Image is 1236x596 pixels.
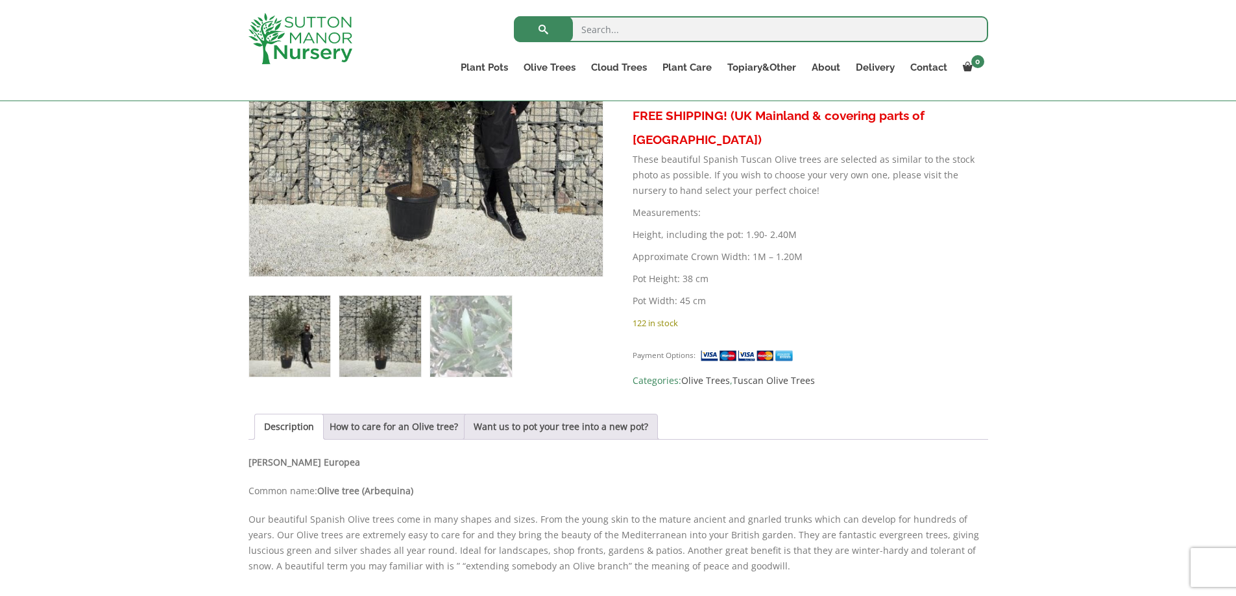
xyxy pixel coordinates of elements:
[248,512,988,574] p: Our beautiful Spanish Olive trees come in many shapes and sizes. From the young skin to the matur...
[264,414,314,439] a: Description
[248,456,360,468] b: [PERSON_NAME] Europea
[249,296,330,377] img: Tuscan Olive Tree XXL 1.90 - 2.40
[474,414,648,439] a: Want us to pot your tree into a new pot?
[633,104,988,152] h3: FREE SHIPPING! (UK Mainland & covering parts of [GEOGRAPHIC_DATA])
[583,58,655,77] a: Cloud Trees
[633,227,988,243] p: Height, including the pot: 1.90- 2.40M
[633,315,988,331] p: 122 in stock
[430,296,511,377] img: Tuscan Olive Tree XXL 1.90 - 2.40 - Image 3
[633,293,988,309] p: Pot Width: 45 cm
[700,349,797,363] img: payment supported
[633,249,988,265] p: Approximate Crown Width: 1M – 1.20M
[248,13,352,64] img: logo
[339,296,420,377] img: Tuscan Olive Tree XXL 1.90 - 2.40 - Image 2
[516,58,583,77] a: Olive Trees
[248,483,988,499] p: Common name:
[720,58,804,77] a: Topiary&Other
[733,374,815,387] a: Tuscan Olive Trees
[804,58,848,77] a: About
[903,58,955,77] a: Contact
[681,374,730,387] a: Olive Trees
[633,373,988,388] span: Categories: ,
[633,205,988,221] p: Measurements:
[633,152,988,198] p: These beautiful Spanish Tuscan Olive trees are selected as similar to the stock photo as possible...
[848,58,903,77] a: Delivery
[971,55,984,68] span: 0
[633,271,988,287] p: Pot Height: 38 cm
[955,58,988,77] a: 0
[655,58,720,77] a: Plant Care
[514,16,988,42] input: Search...
[633,350,696,360] small: Payment Options:
[317,484,413,497] b: Olive tree (Arbequina)
[453,58,516,77] a: Plant Pots
[330,414,458,439] a: How to care for an Olive tree?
